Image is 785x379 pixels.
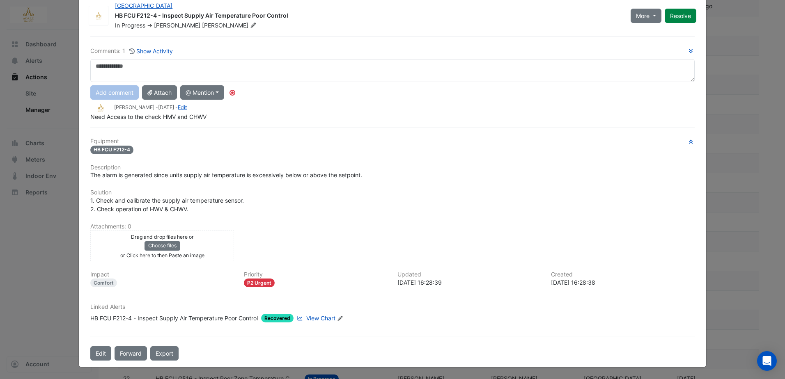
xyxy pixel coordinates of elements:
h6: Updated [397,271,541,278]
button: Choose files [145,241,180,250]
a: Export [150,346,179,361]
span: HB FCU F212-4 [90,146,133,154]
div: Tooltip anchor [229,89,236,96]
h6: Description [90,164,695,171]
button: Show Activity [129,46,173,56]
a: Edit [178,104,187,110]
h6: Priority [244,271,388,278]
h6: Equipment [90,138,695,145]
div: Comments: 1 [90,46,173,56]
h6: Solution [90,189,695,196]
button: @ Mention [180,85,224,100]
div: Comfort [90,279,117,287]
div: Open Intercom Messenger [757,351,777,371]
span: In Progress [115,22,145,29]
img: Adare Manor [89,12,108,20]
div: HB FCU F212-4 - Inspect Supply Air Temperature Poor Control [115,11,621,21]
span: 1. Check and calibrate the supply air temperature sensor. 2. Check operation of HWV & CHWV. [90,197,244,212]
small: Drag and drop files here or [131,234,194,240]
h6: Impact [90,271,234,278]
button: Attach [142,85,177,100]
button: Forward [115,346,147,361]
button: Edit [90,346,111,361]
img: Adare Manor [90,103,111,112]
span: -> [147,22,152,29]
h6: Attachments: 0 [90,223,695,230]
a: [GEOGRAPHIC_DATA] [115,2,172,9]
span: Recovered [261,314,294,322]
div: [DATE] 16:28:39 [397,278,541,287]
span: More [636,11,650,20]
h6: Linked Alerts [90,304,695,311]
button: Resolve [665,9,696,23]
span: Need Access to the check HMV and CHWV [90,113,207,120]
span: The alarm is generated since units supply air temperature is excessively below or above the setpo... [90,171,362,178]
span: [PERSON_NAME] [154,22,200,29]
a: View Chart [295,314,335,322]
button: More [631,9,661,23]
span: 2025-08-27 16:28:39 [158,104,174,110]
span: [PERSON_NAME] [202,21,258,30]
small: or Click here to then Paste an image [120,252,204,258]
small: [PERSON_NAME] - - [114,104,187,111]
div: P2 Urgent [244,279,275,287]
h6: Created [551,271,695,278]
div: [DATE] 16:28:38 [551,278,695,287]
fa-icon: Edit Linked Alerts [337,315,343,322]
span: View Chart [306,315,335,322]
div: HB FCU F212-4 - Inspect Supply Air Temperature Poor Control [90,314,258,322]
